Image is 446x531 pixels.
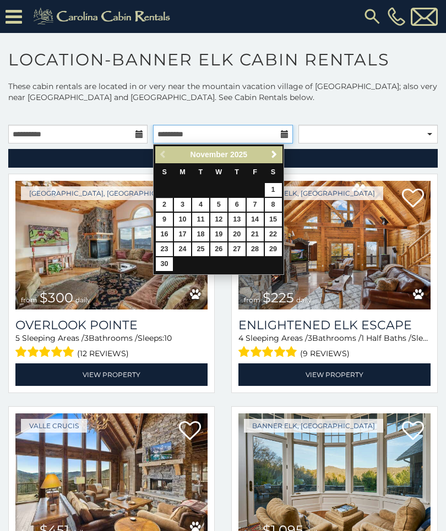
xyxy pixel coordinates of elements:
a: 19 [210,228,227,241]
a: Enlightened Elk Escape from $225 daily [238,181,431,309]
img: Khaki-logo.png [28,5,180,27]
div: Sleeping Areas / Bathrooms / Sleeps: [238,333,431,361]
span: from [244,296,260,304]
a: 9 [156,213,173,226]
a: 12 [210,213,227,226]
a: Banner Elk, [GEOGRAPHIC_DATA] [244,419,383,433]
a: 7 [247,198,264,212]
a: 13 [229,213,246,226]
span: Friday [253,168,257,176]
span: Saturday [271,168,275,176]
span: 4 [238,333,243,343]
a: 26 [210,242,227,256]
img: Enlightened Elk Escape [238,181,431,309]
span: Wednesday [215,168,222,176]
span: 10 [164,333,172,343]
a: 24 [174,242,191,256]
a: Banner Elk, [GEOGRAPHIC_DATA] [244,186,383,200]
a: 28 [247,242,264,256]
a: 17 [174,228,191,241]
a: 14 [247,213,264,226]
img: search-regular.svg [362,7,382,26]
span: $225 [263,290,294,306]
span: November [191,150,228,159]
a: 2 [156,198,173,212]
span: daily [75,296,91,304]
span: daily [296,296,312,304]
a: 10 [174,213,191,226]
a: [GEOGRAPHIC_DATA], [GEOGRAPHIC_DATA] [21,186,189,200]
img: Overlook Pointe [15,181,208,309]
span: (9 reviews) [300,346,350,361]
span: 3 [308,333,312,343]
a: View Property [15,363,208,386]
a: 29 [265,242,282,256]
a: RefineSearchFilters [8,149,438,168]
a: 22 [265,228,282,241]
a: 11 [192,213,209,226]
a: 1 [265,183,282,197]
span: Thursday [235,168,239,176]
a: 4 [192,198,209,212]
span: Monday [180,168,186,176]
a: 18 [192,228,209,241]
a: 20 [229,228,246,241]
a: 21 [247,228,264,241]
a: 30 [156,257,173,271]
span: $300 [40,290,73,306]
a: 15 [265,213,282,226]
a: 16 [156,228,173,241]
a: 8 [265,198,282,212]
a: Overlook Pointe [15,318,208,333]
span: Next [270,150,279,159]
a: 25 [192,242,209,256]
div: Sleeping Areas / Bathrooms / Sleeps: [15,333,208,361]
span: Tuesday [199,168,203,176]
span: Sunday [162,168,166,176]
span: 3 [84,333,89,343]
a: Add to favorites [179,420,201,443]
a: 6 [229,198,246,212]
span: from [21,296,37,304]
a: 27 [229,242,246,256]
a: View Property [238,363,431,386]
a: Overlook Pointe from $300 daily [15,181,208,309]
a: Enlightened Elk Escape [238,318,431,333]
a: Add to favorites [402,187,424,211]
a: Valle Crucis [21,419,87,433]
a: Add to favorites [402,420,424,443]
a: Next [267,148,281,162]
span: 1 Half Baths / [361,333,411,343]
a: 5 [210,198,227,212]
span: 5 [15,333,20,343]
a: 23 [156,242,173,256]
a: [PHONE_NUMBER] [385,7,408,26]
a: 3 [174,198,191,212]
span: (12 reviews) [77,346,129,361]
span: 2025 [230,150,247,159]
